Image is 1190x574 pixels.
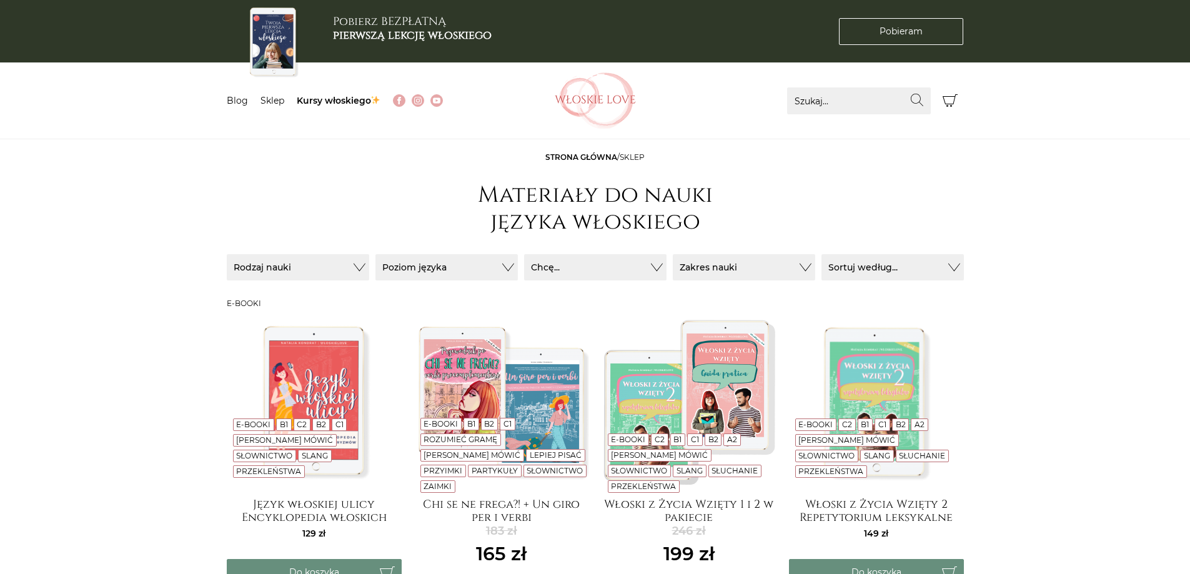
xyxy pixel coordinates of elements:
[484,419,494,428] a: B2
[227,95,248,106] a: Blog
[545,152,617,162] a: Strona główna
[555,72,636,129] img: Włoskielove
[861,420,869,429] a: B1
[302,451,328,460] a: Slang
[864,451,890,460] a: Slang
[798,420,833,429] a: E-booki
[602,498,776,523] a: Włoski z Życia Wzięty 1 i 2 w pakiecie
[611,482,676,491] a: Przekleństwa
[227,254,369,280] button: Rodzaj nauki
[424,419,458,428] a: E-booki
[467,419,475,428] a: B1
[798,435,895,445] a: [PERSON_NAME] mówić
[375,254,518,280] button: Poziom języka
[424,435,497,444] a: Rozumieć gramę
[424,482,452,491] a: Zaimki
[527,466,583,475] a: Słownictwo
[236,467,301,476] a: Przekleństwa
[673,254,815,280] button: Zakres nauki
[789,498,964,523] a: Włoski z Życia Wzięty 2 Repetytorium leksykalne
[470,182,720,235] h1: Materiały do nauki języka włoskiego
[297,420,307,429] a: C2
[798,451,855,460] a: Słownictwo
[280,420,288,429] a: B1
[414,498,589,523] a: Chi se ne frega?! + Un giro per i verbi
[611,466,667,475] a: Słownictwo
[530,450,582,460] a: Lepiej pisać
[424,466,462,475] a: Przyimki
[915,420,925,429] a: A2
[880,25,923,38] span: Pobieram
[472,466,518,475] a: Partykuły
[611,450,708,460] a: [PERSON_NAME] mówić
[673,435,682,444] a: B1
[335,420,344,429] a: C1
[655,435,665,444] a: C2
[899,451,945,460] a: Słuchanie
[260,95,284,106] a: Sklep
[663,540,715,568] ins: 199
[677,466,703,475] a: Slang
[663,523,715,540] del: 246
[503,419,512,428] a: C1
[524,254,667,280] button: Chcę...
[620,152,645,162] span: sklep
[227,299,964,308] h3: E-booki
[476,523,527,540] del: 183
[545,152,645,162] span: /
[839,18,963,45] a: Pobieram
[316,420,326,429] a: B2
[864,528,888,539] span: 149
[371,96,380,104] img: ✨
[787,87,931,114] input: Szukaj...
[712,466,758,475] a: Słuchanie
[476,540,527,568] ins: 165
[297,95,381,106] a: Kursy włoskiego
[821,254,964,280] button: Sortuj według...
[302,528,325,539] span: 129
[424,450,520,460] a: [PERSON_NAME] mówić
[236,420,270,429] a: E-booki
[798,467,863,476] a: Przekleństwa
[878,420,886,429] a: C1
[708,435,718,444] a: B2
[896,420,906,429] a: B2
[227,498,402,523] a: Język włoskiej ulicy Encyklopedia włoskich wulgaryzmów
[236,435,333,445] a: [PERSON_NAME] mówić
[236,451,292,460] a: Słownictwo
[937,87,964,114] button: Koszyk
[611,435,645,444] a: E-booki
[333,15,492,42] h3: Pobierz BEZPŁATNĄ
[691,435,699,444] a: C1
[727,435,737,444] a: A2
[842,420,852,429] a: C2
[333,27,492,43] b: pierwszą lekcję włoskiego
